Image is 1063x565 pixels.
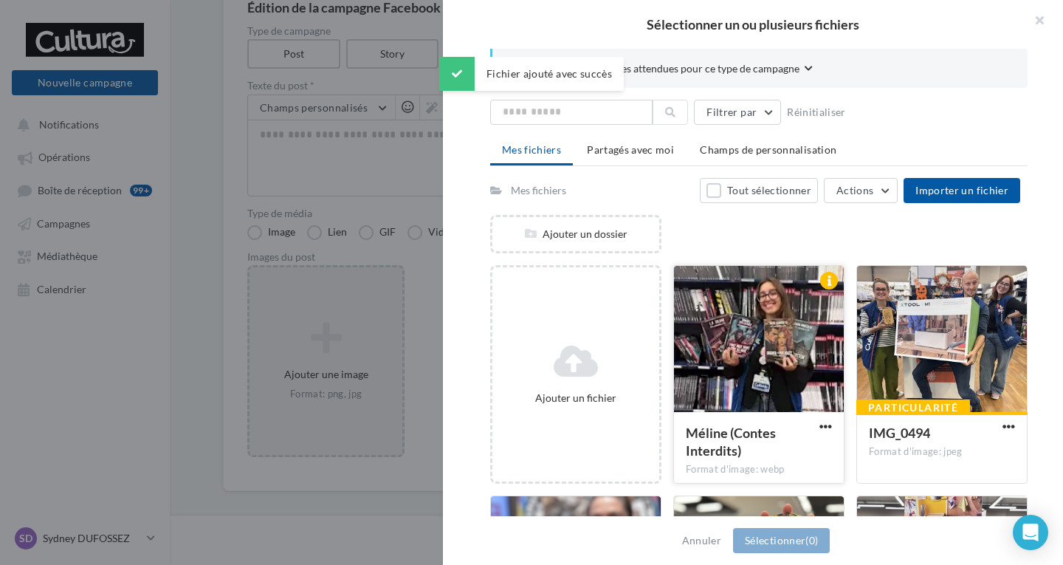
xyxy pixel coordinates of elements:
span: Consulter les contraintes attendues pour ce type de campagne [516,61,799,76]
div: Format d'image: webp [686,463,832,476]
button: Réinitialiser [781,103,852,121]
div: Format d'image: jpeg [869,445,1015,459]
button: Importer un fichier [904,178,1020,203]
span: (0) [805,534,818,547]
div: Ajouter un fichier [498,391,653,405]
div: Particularité [856,400,970,416]
button: Sélectionner(0) [733,528,830,553]
button: Tout sélectionner [700,178,818,203]
div: Mes fichiers [511,183,566,198]
span: Méline (Contes Interdits) [686,425,776,459]
button: Filtrer par [694,100,781,125]
h2: Sélectionner un ou plusieurs fichiers [467,18,1039,31]
button: Actions [824,178,898,203]
span: IMG_0494 [869,425,930,441]
span: Importer un fichier [915,184,1008,196]
div: Ajouter un dossier [492,227,659,242]
span: Partagés avec moi [587,143,674,156]
div: Fichier ajouté avec succès [439,57,624,91]
button: Annuler [676,532,727,549]
button: Consulter les contraintes attendues pour ce type de campagne [516,61,813,79]
div: Open Intercom Messenger [1013,515,1048,550]
span: Champs de personnalisation [700,143,836,156]
span: Actions [836,184,873,196]
span: Mes fichiers [502,143,561,156]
